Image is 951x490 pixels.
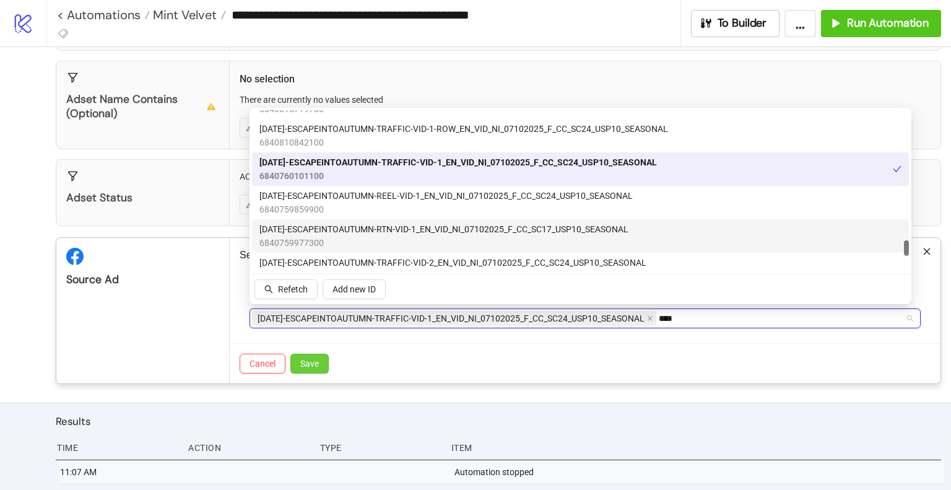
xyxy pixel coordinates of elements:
span: To Builder [718,16,767,30]
span: [DATE]-ESCAPEINTOAUTUMN-TRAFFIC-VID-1-ROW_EN_VID_NI_07102025_F_CC_SC24_USP10_SEASONAL [259,122,668,136]
span: AD414-ESCAPEINTOAUTUMN-TRAFFIC-VID-1_EN_VID_NI_07102025_F_CC_SC24_USP10_SEASONAL [252,311,656,326]
span: 6840759977300 [259,236,628,250]
span: Mint Velvet [150,7,217,23]
span: search [264,285,273,294]
button: Cancel [240,354,285,374]
p: Select one or more Ads [240,248,931,263]
div: Action [187,436,310,460]
div: Item [450,436,941,460]
span: Refetch [278,284,308,294]
input: Select ad ids from list [659,311,679,326]
span: [DATE]-ESCAPEINTOAUTUMN-RTN-VID-1_EN_VID_NI_07102025_F_CC_SC17_USP10_SEASONAL [259,222,628,236]
span: check [893,165,901,173]
span: 6840810842100 [259,136,668,149]
button: To Builder [691,10,780,37]
button: Run Automation [821,10,941,37]
span: Run Automation [847,16,929,30]
a: < Automations [57,9,150,21]
div: AD416-ESCAPEINTOAUTUMN-REEL-VID-1_EN_VID_NI_07102025_F_CC_SC24_USP10_SEASONAL [252,186,909,219]
div: AD414-ESCAPEINTOAUTUMN-TRAFFIC-VID-1_EN_VID_NI_07102025_F_CC_SC24_USP10_SEASONAL [252,152,909,186]
h2: Results [56,413,941,429]
div: AD425-ESCAPEINTOAUTUMN-TRAFFIC-VID-1-ROW_EN_VID_NI_07102025_F_CC_SC24_USP10_SEASONAL [252,119,909,152]
button: Save [290,354,329,374]
div: Automation stopped [453,460,944,484]
span: Add new ID [332,284,376,294]
div: Type [319,436,441,460]
button: Add new ID [323,279,386,299]
span: [DATE]-ESCAPEINTOAUTUMN-REEL-VID-1_EN_VID_NI_07102025_F_CC_SC24_USP10_SEASONAL [259,189,633,203]
span: [DATE]-ESCAPEINTOAUTUMN-TRAFFIC-VID-2_EN_VID_NI_07102025_F_CC_SC24_USP10_SEASONAL [259,256,646,269]
span: close [647,315,653,322]
div: 11:07 AM [59,460,181,484]
span: close [923,247,931,256]
a: Mint Velvet [150,9,226,21]
span: Save [300,359,319,369]
button: ... [784,10,816,37]
button: Refetch [254,279,318,299]
span: [DATE]-ESCAPEINTOAUTUMN-TRAFFIC-VID-1_EN_VID_NI_07102025_F_CC_SC24_USP10_SEASONAL [259,155,657,169]
span: [DATE]-ESCAPEINTOAUTUMN-TRAFFIC-VID-1_EN_VID_NI_07102025_F_CC_SC24_USP10_SEASONAL [258,312,645,325]
div: Source Ad [66,273,219,287]
div: AD415-ESCAPEINTOAUTUMN-TRAFFIC-VID-2_EN_VID_NI_07102025_F_CC_SC24_USP10_SEASONAL [252,253,909,286]
div: AD422-ESCAPEINTOAUTUMN-RTN-VID-1_EN_VID_NI_07102025_F_CC_SC17_USP10_SEASONAL [252,219,909,253]
span: Cancel [250,359,276,369]
div: Time [56,436,178,460]
span: 6840759859900 [259,203,633,216]
span: 6840760101100 [259,169,657,183]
